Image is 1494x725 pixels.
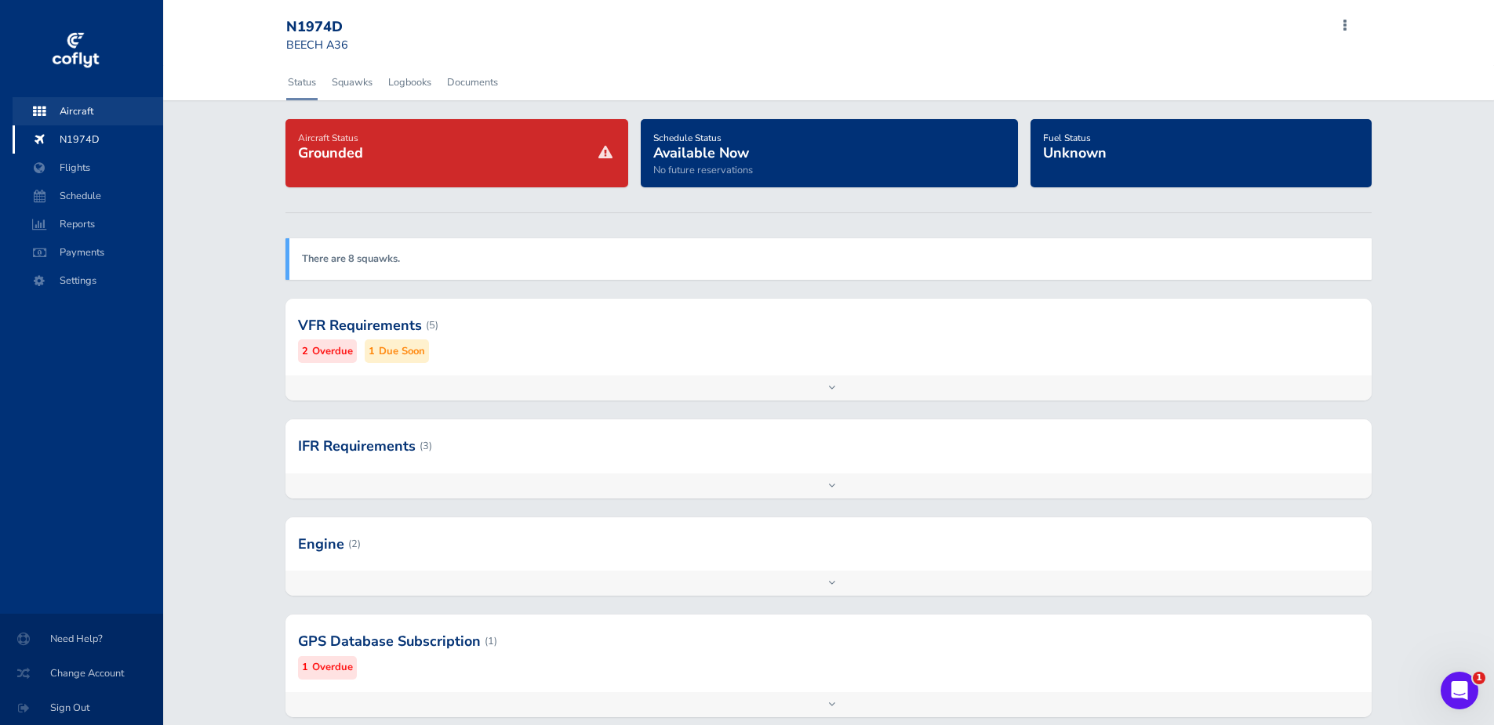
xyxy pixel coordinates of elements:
span: Unknown [1043,143,1107,162]
a: Squawks [330,65,374,100]
iframe: Intercom live chat [1441,672,1478,709]
img: coflyt logo [49,27,101,74]
span: Need Help? [19,625,144,653]
span: Available Now [653,143,749,162]
small: Due Soon [379,343,425,360]
small: Overdue [312,659,353,676]
a: There are 8 squawks. [302,252,400,266]
span: Grounded [298,143,363,162]
span: Schedule Status [653,132,722,144]
a: Documents [445,65,500,100]
span: Flights [28,154,147,182]
a: Logbooks [387,65,433,100]
div: N1974D [286,19,399,36]
span: Settings [28,266,147,295]
span: 1 [1473,672,1485,684]
span: N1974D [28,125,147,154]
small: BEECH A36 [286,37,348,53]
span: Aircraft [28,97,147,125]
span: No future reservations [653,163,753,177]
a: Schedule StatusAvailable Now [653,127,749,163]
span: Fuel Status [1043,132,1091,144]
small: Overdue [312,343,353,360]
span: Aircraft Status [298,132,358,144]
a: Status [286,65,318,100]
span: Change Account [19,659,144,687]
span: Sign Out [19,694,144,722]
span: Reports [28,210,147,238]
span: Schedule [28,182,147,210]
span: Payments [28,238,147,266]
